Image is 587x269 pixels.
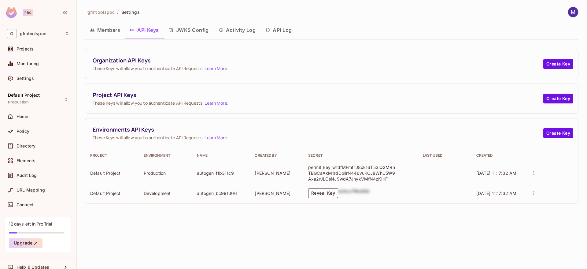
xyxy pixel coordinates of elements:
[308,188,338,198] button: Reveal Key
[250,163,303,183] td: [PERSON_NAME]
[214,22,261,38] button: Activity Log
[205,100,227,106] a: Learn More
[17,129,29,134] span: Policy
[17,144,35,148] span: Directory
[543,59,573,69] button: Create Key
[530,189,538,197] button: actions
[17,61,39,66] span: Monitoring
[205,65,227,71] a: Learn More
[192,163,250,183] td: autogen_f1b311c9
[93,135,543,140] span: These Keys will allow you to authenticate API Requests. .
[476,191,517,196] span: [DATE] 11:17:32 AM
[93,126,543,133] span: Environments API Keys
[85,183,139,203] td: Default Project
[20,31,46,36] span: Workspace: gfmtoolspoc
[121,9,140,15] span: Settings
[90,153,134,158] div: Project
[125,22,164,38] button: API Keys
[192,183,250,203] td: autogen_bc991006
[423,153,467,158] div: Last Used
[9,221,52,227] div: 12 days left in Pro Trial
[308,153,413,158] div: Secret
[93,91,543,99] span: Project API Keys
[17,173,37,178] span: Audit Log
[476,153,520,158] div: Created
[338,188,369,198] div: b24cc7f8c660
[568,7,578,17] img: Martin Gorostegui
[17,76,34,81] span: Settings
[7,29,17,38] span: G
[17,188,45,192] span: URL Mapping
[260,22,297,38] button: API Log
[17,114,28,119] span: Home
[164,22,214,38] button: JWKS Config
[23,9,33,16] div: Pro
[17,202,34,207] span: Connect
[87,9,115,15] span: gfmtoolspoc
[85,22,125,38] button: Members
[543,128,573,138] button: Create Key
[93,57,543,64] span: Organization API Keys
[139,183,192,203] td: Development
[543,94,573,103] button: Create Key
[139,163,192,183] td: Production
[6,7,17,18] img: SReyMgAAAABJRU5ErkJggg==
[308,164,397,182] p: permit_key_w1dfMFmt1J8xk16T53lQ2MRnTBGCaAkM1rdDpllrN446vuKCJ8WhC5W9Axa2rJLOsNJ9wdA7JhykVMfN4zKHiF
[197,153,245,158] div: Name
[530,169,538,177] button: actions
[17,158,35,163] span: Elements
[250,183,303,203] td: [PERSON_NAME]
[85,163,139,183] td: Default Project
[8,93,40,98] span: Default Project
[205,135,227,140] a: Learn More
[117,9,119,15] li: /
[93,100,543,106] span: These Keys will allow you to authenticate API Requests. .
[476,170,517,176] span: [DATE] 11:17:32 AM
[9,238,42,248] button: Upgrade
[255,153,298,158] div: Created By
[17,47,34,51] span: Projects
[8,100,29,105] span: Production
[144,153,187,158] div: Environment
[93,65,543,71] span: These Keys will allow you to authenticate API Requests. .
